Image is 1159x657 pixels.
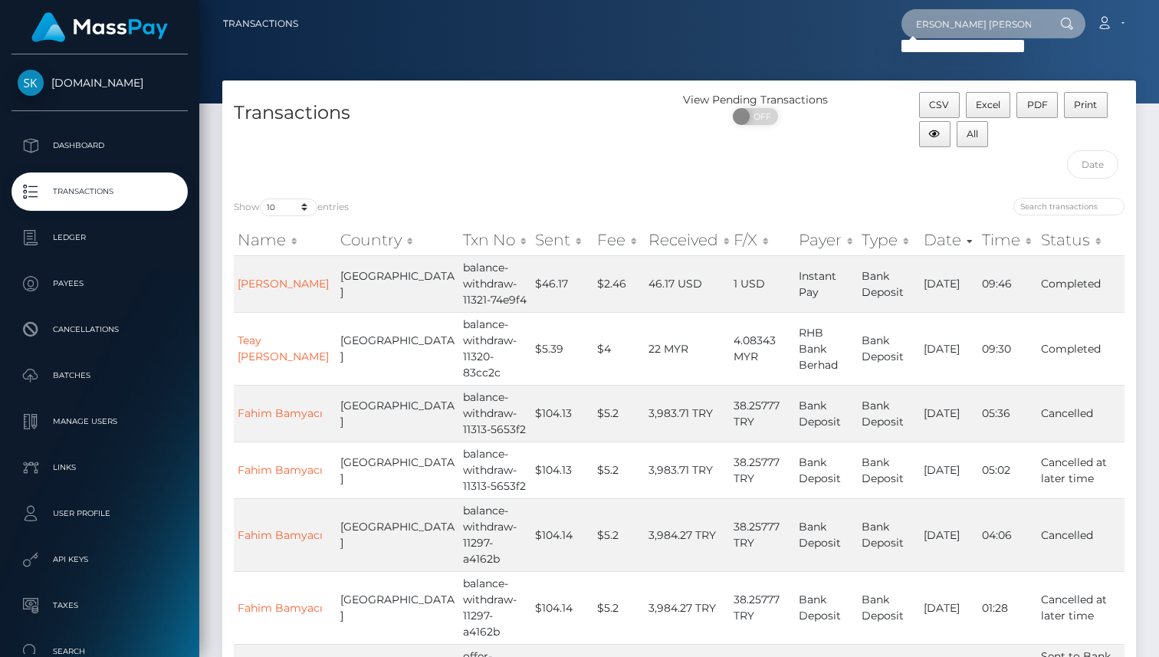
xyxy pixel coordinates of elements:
a: Fahim Bamyacı [238,463,323,477]
td: [GEOGRAPHIC_DATA] [337,571,459,644]
td: Cancelled [1037,385,1125,442]
td: balance-withdraw-11313-5653f2 [459,442,531,498]
td: $5.39 [531,312,593,385]
td: 38.25777 TRY [730,385,795,442]
select: Showentries [260,199,317,216]
td: 01:28 [978,571,1037,644]
td: [DATE] [920,255,978,312]
td: [DATE] [920,498,978,571]
span: CSV [929,99,949,110]
th: Date: activate to sort column ascending [920,225,978,255]
p: Links [18,456,182,479]
td: Bank Deposit [858,255,920,312]
p: Manage Users [18,410,182,433]
td: [DATE] [920,385,978,442]
a: Transactions [11,172,188,211]
button: Column visibility [919,121,951,147]
th: Received: activate to sort column ascending [645,225,730,255]
td: $104.13 [531,442,593,498]
span: Bank Deposit [799,399,841,429]
td: 05:02 [978,442,1037,498]
button: Excel [966,92,1011,118]
span: Bank Deposit [799,455,841,485]
td: Bank Deposit [858,571,920,644]
a: Transactions [223,8,298,40]
input: Date filter [1067,150,1118,179]
img: MassPay Logo [31,12,168,42]
th: F/X: activate to sort column ascending [730,225,795,255]
td: 3,984.27 TRY [645,498,730,571]
td: [GEOGRAPHIC_DATA] [337,385,459,442]
p: Taxes [18,594,182,617]
td: $5.2 [593,571,645,644]
span: Instant Pay [799,269,836,299]
a: Teay [PERSON_NAME] [238,333,329,363]
th: Country: activate to sort column ascending [337,225,459,255]
td: 38.25777 TRY [730,498,795,571]
td: balance-withdraw-11321-74e9f4 [459,255,531,312]
td: 3,984.27 TRY [645,571,730,644]
th: Name: activate to sort column ascending [234,225,337,255]
td: $4 [593,312,645,385]
td: 22 MYR [645,312,730,385]
td: 04:06 [978,498,1037,571]
a: Payees [11,264,188,303]
button: CSV [919,92,960,118]
td: balance-withdraw-11297-a4162b [459,498,531,571]
td: $2.46 [593,255,645,312]
th: Time: activate to sort column ascending [978,225,1037,255]
td: [DATE] [920,571,978,644]
td: [DATE] [920,312,978,385]
button: Print [1064,92,1108,118]
td: 38.25777 TRY [730,442,795,498]
img: Skin.Land [18,70,44,96]
th: Sent: activate to sort column ascending [531,225,593,255]
td: [GEOGRAPHIC_DATA] [337,442,459,498]
td: Bank Deposit [858,312,920,385]
p: Payees [18,272,182,295]
span: OFF [741,108,780,125]
td: Bank Deposit [858,385,920,442]
a: API Keys [11,540,188,579]
td: 09:46 [978,255,1037,312]
span: Print [1074,99,1097,110]
div: View Pending Transactions [679,92,832,108]
a: Manage Users [11,402,188,441]
span: [DOMAIN_NAME] [11,76,188,90]
h4: Transactions [234,100,668,126]
td: Cancelled at later time [1037,571,1125,644]
button: PDF [1016,92,1058,118]
a: Batches [11,356,188,395]
a: Ledger [11,218,188,257]
td: $5.2 [593,385,645,442]
p: Cancellations [18,318,182,341]
td: 38.25777 TRY [730,571,795,644]
td: balance-withdraw-11313-5653f2 [459,385,531,442]
td: 4.08343 MYR [730,312,795,385]
td: 09:30 [978,312,1037,385]
td: $104.14 [531,498,593,571]
p: Dashboard [18,134,182,157]
span: Excel [976,99,1000,110]
td: [DATE] [920,442,978,498]
td: 1 USD [730,255,795,312]
td: [GEOGRAPHIC_DATA] [337,498,459,571]
td: Cancelled at later time [1037,442,1125,498]
td: balance-withdraw-11297-a4162b [459,571,531,644]
th: Fee: activate to sort column ascending [593,225,645,255]
td: 3,983.71 TRY [645,385,730,442]
p: Ledger [18,226,182,249]
a: Fahim Bamyacı [238,406,323,420]
td: [GEOGRAPHIC_DATA] [337,312,459,385]
td: [GEOGRAPHIC_DATA] [337,255,459,312]
td: $5.2 [593,442,645,498]
span: Bank Deposit [799,520,841,550]
p: Transactions [18,180,182,203]
td: Bank Deposit [858,442,920,498]
p: User Profile [18,502,182,525]
th: Type: activate to sort column ascending [858,225,920,255]
span: PDF [1027,99,1048,110]
td: Bank Deposit [858,498,920,571]
td: $5.2 [593,498,645,571]
th: Status: activate to sort column ascending [1037,225,1125,255]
